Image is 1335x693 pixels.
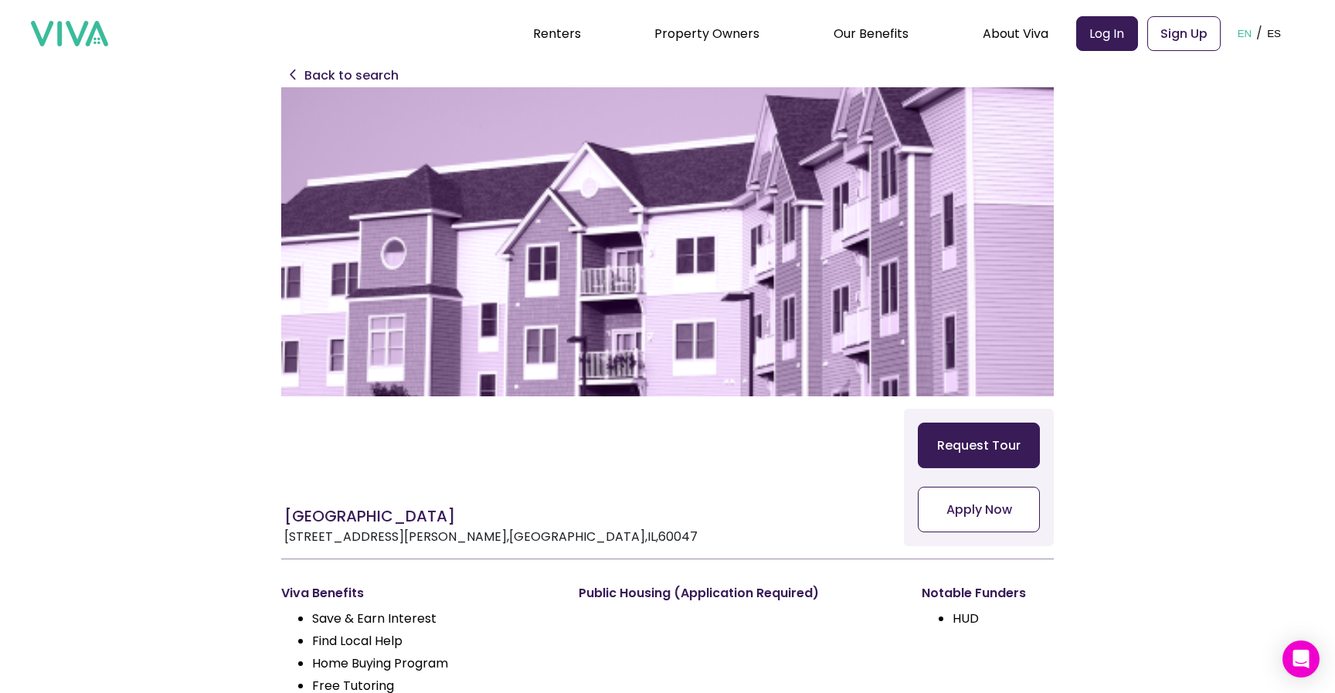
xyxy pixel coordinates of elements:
a: Log In [1076,16,1138,51]
a: Renters [533,25,581,42]
button: Back to search [304,66,399,85]
a: Property Owners [654,25,759,42]
img: viva [31,21,108,47]
div: About Viva [983,14,1048,53]
a: Sign Up [1147,16,1221,51]
div: Our Benefits [834,14,909,53]
img: LIBERTY LAKE APARTMENTS [281,87,1054,396]
li: HUD [953,609,1026,628]
p: Viva Benefits [281,584,448,603]
button: EN [1233,9,1257,57]
li: Find Local Help [312,631,448,651]
p: [STREET_ADDRESS][PERSON_NAME] , [GEOGRAPHIC_DATA] , IL , 60047 [284,528,698,546]
div: Open Intercom Messenger [1282,640,1320,678]
p: / [1256,22,1262,45]
h1: [GEOGRAPHIC_DATA] [284,504,698,528]
li: Home Buying Program [312,654,448,673]
img: Back property details [290,69,296,80]
button: ES [1262,9,1286,57]
p: Notable Funders [922,584,1026,603]
button: Request Tour [918,423,1040,468]
li: Save & Earn Interest [312,609,448,628]
button: Apply Now [918,487,1040,532]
